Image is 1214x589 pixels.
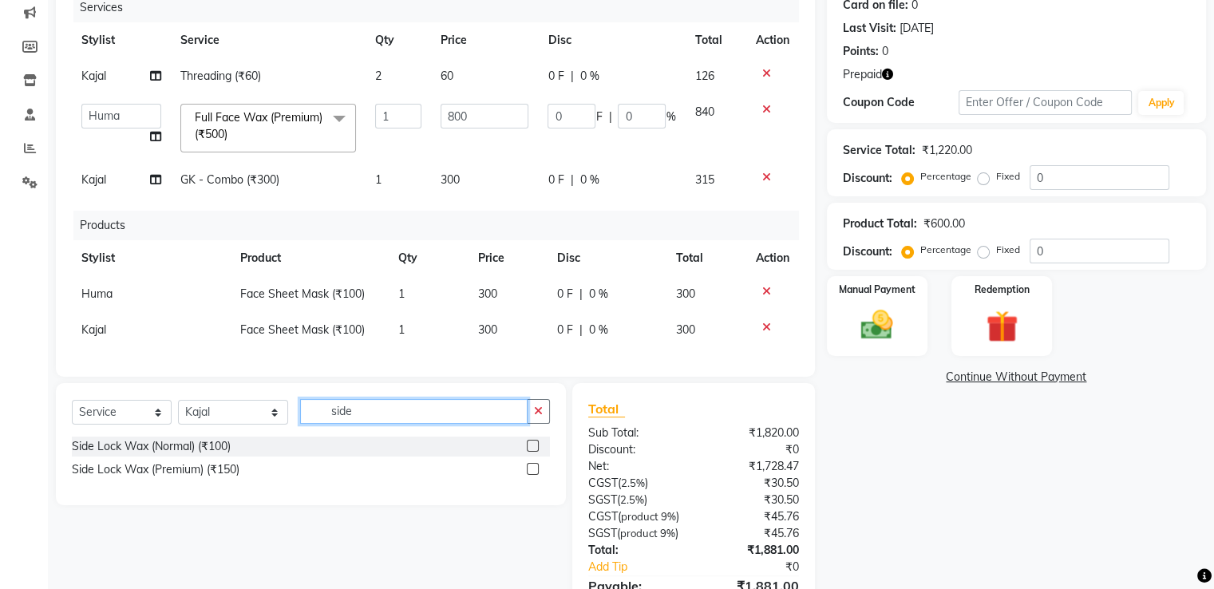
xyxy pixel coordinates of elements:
[441,172,460,187] span: 300
[579,68,599,85] span: 0 %
[588,401,625,417] span: Total
[240,322,365,337] span: Face Sheet Mask (₹100)
[922,142,972,159] div: ₹1,220.00
[694,508,811,525] div: ₹45.76
[900,20,934,37] div: [DATE]
[548,68,564,85] span: 0 F
[920,243,971,257] label: Percentage
[694,458,811,475] div: ₹1,728.47
[548,172,564,188] span: 0 F
[1138,91,1184,115] button: Apply
[398,287,405,301] span: 1
[375,172,382,187] span: 1
[843,215,917,232] div: Product Total:
[557,322,573,338] span: 0 F
[180,69,261,83] span: Threading (₹60)
[576,525,694,542] div: ( )
[595,109,602,125] span: F
[300,399,527,424] input: Search or Scan
[588,476,618,490] span: CGST
[227,127,235,141] a: x
[694,172,714,187] span: 315
[851,306,903,343] img: _cash.svg
[588,492,617,507] span: SGST
[996,169,1020,184] label: Fixed
[72,438,231,455] div: Side Lock Wax (Normal) (₹100)
[620,493,644,506] span: 2.5%
[570,68,573,85] span: |
[746,240,799,276] th: Action
[746,22,799,58] th: Action
[694,105,714,119] span: 840
[843,66,882,83] span: Prepaid
[975,283,1030,297] label: Redemption
[548,240,666,276] th: Disc
[579,172,599,188] span: 0 %
[441,69,453,83] span: 60
[375,69,382,83] span: 2
[588,526,617,540] span: SGST
[576,492,694,508] div: ( )
[231,240,390,276] th: Product
[589,322,608,338] span: 0 %
[660,527,675,540] span: 9%
[685,22,745,58] th: Total
[589,286,608,302] span: 0 %
[608,109,611,125] span: |
[195,110,322,141] span: Full Face Wax (Premium) (₹500)
[180,172,279,187] span: GK - Combo (₹300)
[882,43,888,60] div: 0
[570,172,573,188] span: |
[676,287,695,301] span: 300
[576,542,694,559] div: Total:
[81,172,106,187] span: Kajal
[843,94,959,111] div: Coupon Code
[576,458,694,475] div: Net:
[920,169,971,184] label: Percentage
[588,509,618,524] span: CGST
[976,306,1028,346] img: _gift.svg
[557,286,573,302] span: 0 F
[576,441,694,458] div: Discount:
[713,559,810,575] div: ₹0
[72,461,239,478] div: Side Lock Wax (Premium) (₹150)
[398,322,405,337] span: 1
[579,286,583,302] span: |
[620,527,658,540] span: product
[240,287,365,301] span: Face Sheet Mask (₹100)
[576,425,694,441] div: Sub Total:
[666,109,675,125] span: %
[81,69,106,83] span: Kajal
[81,322,106,337] span: Kajal
[996,243,1020,257] label: Fixed
[478,322,497,337] span: 300
[621,510,658,523] span: product
[389,240,468,276] th: Qty
[843,142,915,159] div: Service Total:
[676,322,695,337] span: 300
[73,211,811,240] div: Products
[843,243,892,260] div: Discount:
[959,90,1133,115] input: Enter Offer / Coupon Code
[621,476,645,489] span: 2.5%
[694,492,811,508] div: ₹30.50
[843,170,892,187] div: Discount:
[661,510,676,523] span: 9%
[81,287,113,301] span: Huma
[694,441,811,458] div: ₹0
[576,508,694,525] div: ( )
[366,22,431,58] th: Qty
[72,240,231,276] th: Stylist
[694,425,811,441] div: ₹1,820.00
[694,542,811,559] div: ₹1,881.00
[431,22,538,58] th: Price
[694,475,811,492] div: ₹30.50
[469,240,548,276] th: Price
[478,287,497,301] span: 300
[171,22,366,58] th: Service
[538,22,685,58] th: Disc
[666,240,746,276] th: Total
[694,69,714,83] span: 126
[830,369,1203,385] a: Continue Without Payment
[694,525,811,542] div: ₹45.76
